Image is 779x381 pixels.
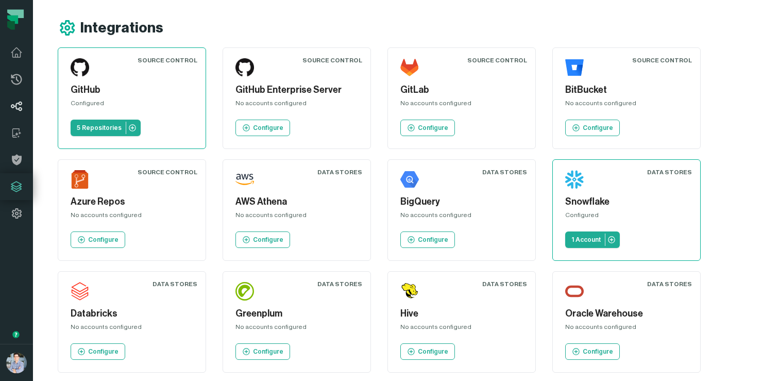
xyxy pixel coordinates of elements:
h5: AWS Athena [235,195,358,209]
div: No accounts configured [400,323,523,335]
a: 1 Account [565,231,620,248]
h5: Databricks [71,307,193,321]
p: Configure [88,347,118,356]
div: No accounts configured [400,99,523,111]
a: Configure [71,343,125,360]
p: 1 Account [571,236,601,244]
h5: BigQuery [400,195,523,209]
div: No accounts configured [71,211,193,223]
img: GitHub Enterprise Server [235,58,254,77]
div: Configured [71,99,193,111]
a: 5 Repositories [71,120,141,136]
div: No accounts configured [400,211,523,223]
h5: Hive [400,307,523,321]
h1: Integrations [80,19,163,37]
img: Oracle Warehouse [565,282,584,301]
div: Source Control [632,56,692,64]
div: No accounts configured [235,99,358,111]
img: avatar of Alon Nafta [6,353,27,373]
div: No accounts configured [565,99,688,111]
p: Configure [418,124,448,132]
div: Data Stores [317,280,362,288]
a: Configure [235,343,290,360]
div: Source Control [467,56,527,64]
a: Configure [565,343,620,360]
div: Data Stores [317,168,362,176]
div: No accounts configured [235,323,358,335]
div: No accounts configured [565,323,688,335]
img: Hive [400,282,419,301]
h5: BitBucket [565,83,688,97]
p: Configure [253,347,283,356]
a: Configure [400,343,455,360]
img: BitBucket [565,58,584,77]
p: Configure [253,124,283,132]
div: Source Control [138,56,197,64]
div: Data Stores [647,168,692,176]
p: Configure [583,347,613,356]
a: Configure [565,120,620,136]
div: Tooltip anchor [11,330,21,339]
h5: Snowflake [565,195,688,209]
div: Data Stores [647,280,692,288]
img: AWS Athena [235,170,254,189]
img: GitLab [400,58,419,77]
div: Source Control [138,168,197,176]
h5: Greenplum [235,307,358,321]
h5: Azure Repos [71,195,193,209]
p: Configure [418,347,448,356]
img: GitHub [71,58,89,77]
div: Data Stores [482,168,527,176]
img: Snowflake [565,170,584,189]
h5: GitHub Enterprise Server [235,83,358,97]
p: Configure [88,236,118,244]
div: No accounts configured [235,211,358,223]
p: 5 Repositories [77,124,122,132]
a: Configure [235,231,290,248]
div: Data Stores [153,280,197,288]
p: Configure [253,236,283,244]
img: BigQuery [400,170,419,189]
h5: GitHub [71,83,193,97]
div: Source Control [302,56,362,64]
a: Configure [400,120,455,136]
p: Configure [583,124,613,132]
h5: Oracle Warehouse [565,307,688,321]
a: Configure [235,120,290,136]
a: Configure [71,231,125,248]
img: Databricks [71,282,89,301]
div: No accounts configured [71,323,193,335]
div: Configured [565,211,688,223]
p: Configure [418,236,448,244]
h5: GitLab [400,83,523,97]
img: Greenplum [235,282,254,301]
div: Data Stores [482,280,527,288]
a: Configure [400,231,455,248]
img: Azure Repos [71,170,89,189]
